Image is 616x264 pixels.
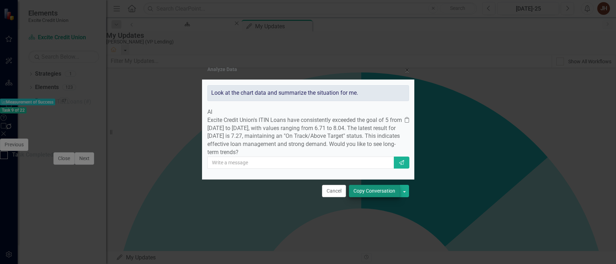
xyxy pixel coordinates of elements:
[207,67,237,72] div: Analyze Data
[207,157,395,169] input: Write a message
[349,185,400,197] button: Copy Conversation
[2,2,602,19] p: Excite Credit Union's ITIN Loans have consistently surpassed the goal of 5 from [DATE] to [DATE],...
[405,66,409,75] span: ×
[207,85,409,101] div: Look at the chart data and summarize the situation for me.
[322,185,346,197] button: Cancel
[207,108,409,116] div: AI
[207,116,405,157] p: Excite Credit Union's ITIN Loans have consistently exceeded the goal of 5 from [DATE] to [DATE], ...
